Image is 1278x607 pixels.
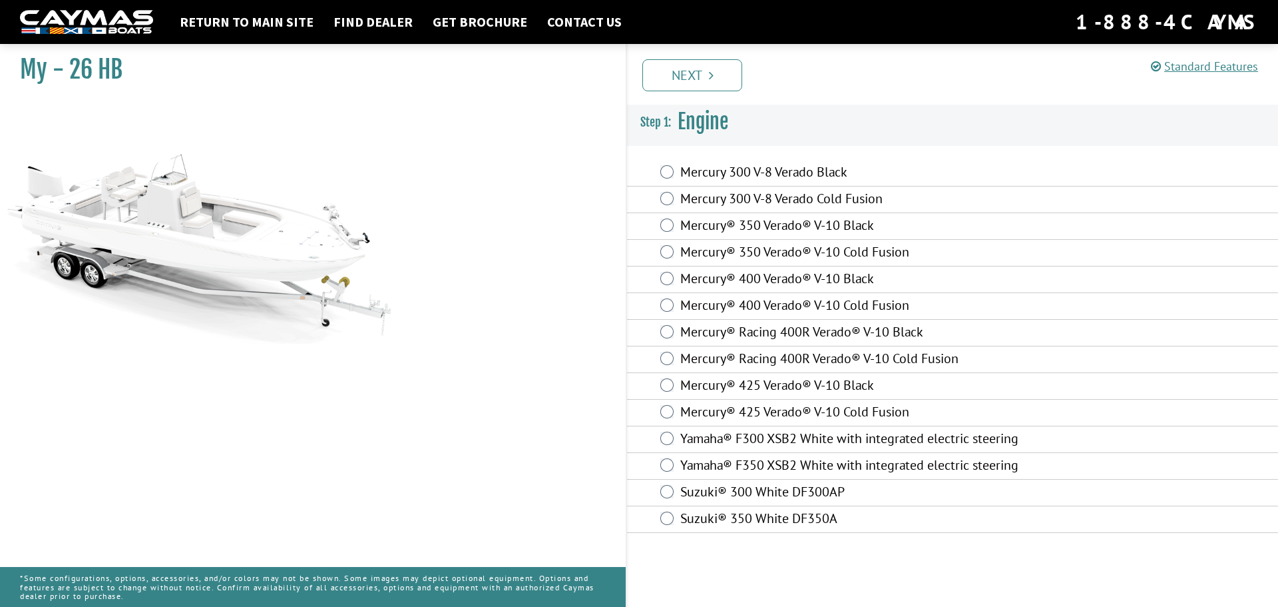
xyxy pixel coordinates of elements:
[1151,59,1258,74] a: Standard Features
[20,567,606,607] p: *Some configurations, options, accessories, and/or colors may not be shown. Some images may depic...
[680,377,1039,396] label: Mercury® 425 Verado® V-10 Black
[680,350,1039,370] label: Mercury® Racing 400R Verado® V-10 Cold Fusion
[20,10,153,35] img: white-logo-c9c8dbefe5ff5ceceb0f0178aa75bf4bb51f6bca0971e226c86eb53dfe498488.png
[680,217,1039,237] label: Mercury® 350 Verado® V-10 Black
[680,430,1039,450] label: Yamaha® F300 XSB2 White with integrated electric steering
[680,484,1039,503] label: Suzuki® 300 White DF300AP
[327,13,419,31] a: Find Dealer
[173,13,320,31] a: Return to main site
[680,510,1039,530] label: Suzuki® 350 White DF350A
[680,164,1039,183] label: Mercury 300 V-8 Verado Black
[426,13,534,31] a: Get Brochure
[680,324,1039,343] label: Mercury® Racing 400R Verado® V-10 Black
[680,404,1039,423] label: Mercury® 425 Verado® V-10 Cold Fusion
[642,59,742,91] a: Next
[680,271,1039,290] label: Mercury® 400 Verado® V-10 Black
[1076,7,1258,37] div: 1-888-4CAYMAS
[627,97,1278,147] h3: Engine
[680,297,1039,316] label: Mercury® 400 Verado® V-10 Cold Fusion
[20,55,592,85] h1: My - 26 HB
[680,244,1039,263] label: Mercury® 350 Verado® V-10 Cold Fusion
[680,191,1039,210] label: Mercury 300 V-8 Verado Cold Fusion
[639,57,1278,91] ul: Pagination
[680,457,1039,476] label: Yamaha® F350 XSB2 White with integrated electric steering
[540,13,628,31] a: Contact Us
